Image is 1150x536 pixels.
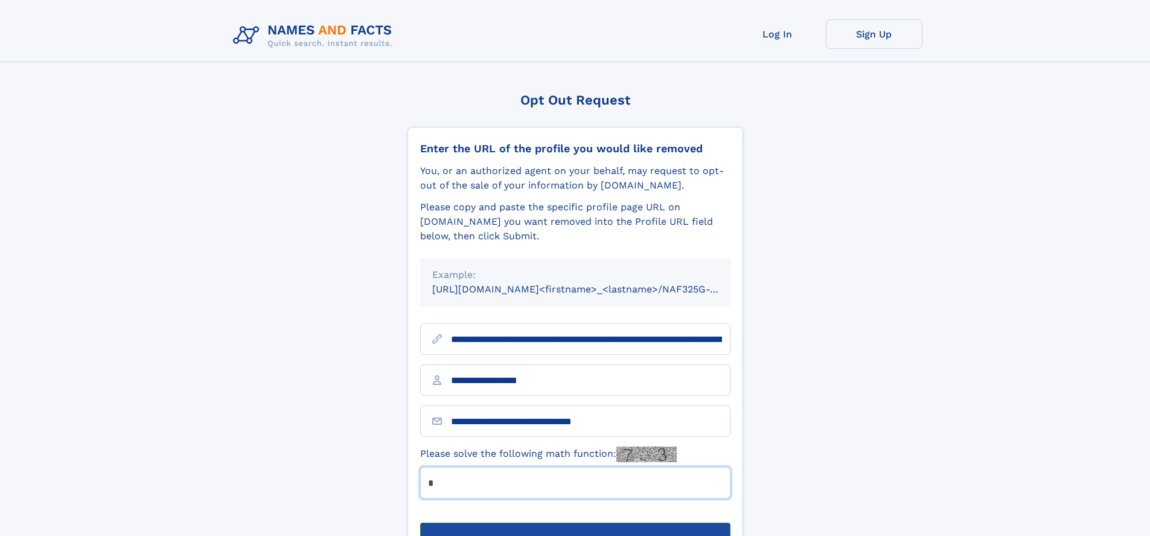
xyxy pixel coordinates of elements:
[420,447,677,462] label: Please solve the following math function:
[228,19,402,52] img: Logo Names and Facts
[407,92,743,108] div: Opt Out Request
[432,283,753,295] small: [URL][DOMAIN_NAME]<firstname>_<lastname>/NAF325G-xxxxxxxx
[420,200,730,244] div: Please copy and paste the specific profile page URL on [DOMAIN_NAME] you want removed into the Pr...
[420,164,730,193] div: You, or an authorized agent on your behalf, may request to opt-out of the sale of your informatio...
[420,142,730,155] div: Enter the URL of the profile you would like removed
[432,268,718,282] div: Example:
[826,19,922,49] a: Sign Up
[729,19,826,49] a: Log In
